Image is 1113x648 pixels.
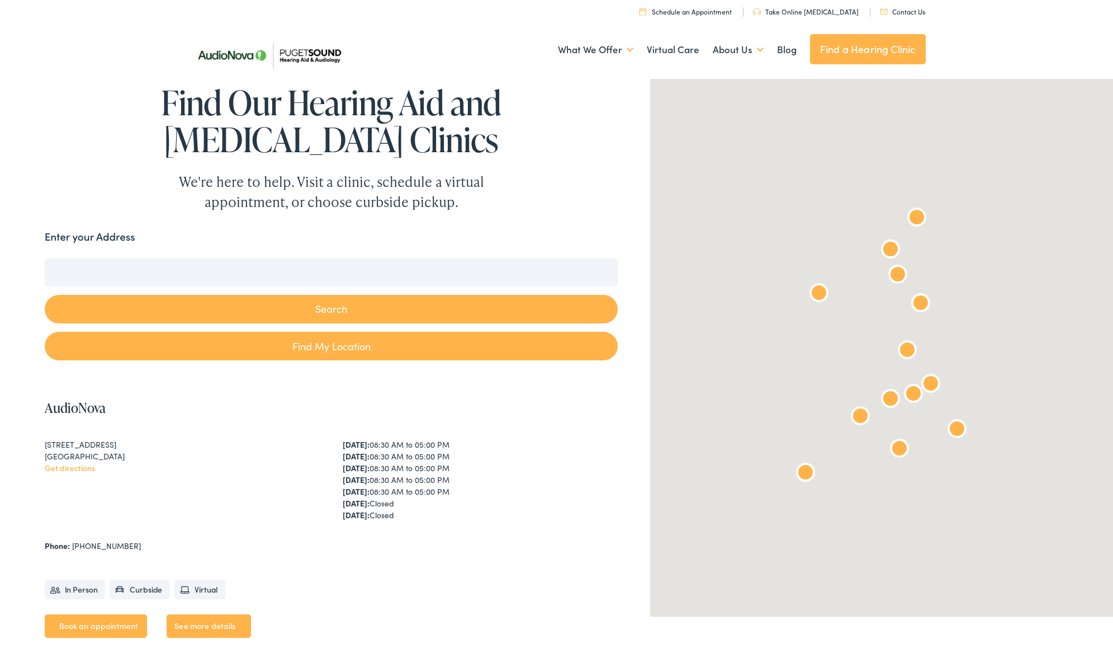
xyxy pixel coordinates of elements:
[842,400,878,435] div: AudioNova
[801,276,837,312] div: AudioNova
[45,84,618,158] h1: Find Our Hearing Aid and [MEDICAL_DATA] Clinics
[788,456,823,492] div: AudioNova
[110,580,170,599] li: Curbside
[899,201,935,237] div: Puget Sound Hearing Aid &#038; Audiology by AudioNova
[45,462,95,473] a: Get directions
[753,7,859,16] a: Take Online [MEDICAL_DATA]
[777,29,797,71] a: Blog
[873,382,908,418] div: AudioNova
[45,259,618,287] input: Enter your address or zip code
[343,439,370,450] strong: [DATE]:
[640,7,732,16] a: Schedule an Appointment
[882,432,917,468] div: AudioNova
[45,450,320,462] div: [GEOGRAPHIC_DATA]
[873,233,908,269] div: AudioNova
[45,580,106,599] li: In Person
[72,540,141,551] a: [PHONE_NUMBER]
[167,614,250,638] a: See more details
[640,8,646,15] img: utility icon
[45,229,135,245] label: Enter your Address
[903,287,939,322] div: AudioNova
[913,367,949,403] div: AudioNova
[45,332,618,360] a: Find My Location
[343,439,618,521] div: 08:30 AM to 05:00 PM 08:30 AM to 05:00 PM 08:30 AM to 05:00 PM 08:30 AM to 05:00 PM 08:30 AM to 0...
[810,34,926,64] a: Find a Hearing Clinic
[45,295,618,323] button: Search
[880,9,888,15] img: utility icon
[343,450,370,462] strong: [DATE]:
[896,377,931,413] div: AudioNova
[343,474,370,485] strong: [DATE]:
[45,614,148,638] a: Book an appointment
[753,8,761,15] img: utility icon
[880,258,916,294] div: AudioNova
[45,540,70,551] strong: Phone:
[153,172,510,212] div: We're here to help. Visit a clinic, schedule a virtual appointment, or choose curbside pickup.
[558,29,633,71] a: What We Offer
[343,486,370,497] strong: [DATE]:
[174,580,225,599] li: Virtual
[713,29,764,71] a: About Us
[343,462,370,473] strong: [DATE]:
[343,509,370,520] strong: [DATE]:
[939,412,975,448] div: AudioNova
[45,439,320,450] div: [STREET_ADDRESS]
[880,7,925,16] a: Contact Us
[343,497,370,509] strong: [DATE]:
[889,334,925,369] div: AudioNova
[647,29,699,71] a: Virtual Care
[45,398,106,417] a: AudioNova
